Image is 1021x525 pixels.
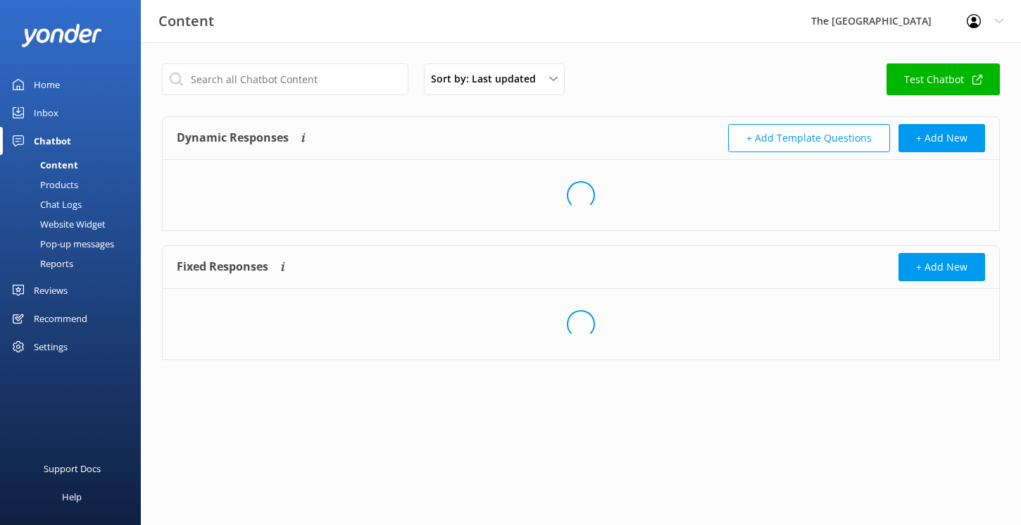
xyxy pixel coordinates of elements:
button: + Add New [898,253,985,281]
button: + Add Template Questions [728,124,890,152]
div: Website Widget [8,214,106,234]
div: Chat Logs [8,194,82,214]
a: Products [8,175,141,194]
a: Content [8,155,141,175]
div: Reviews [34,276,68,304]
a: Website Widget [8,214,141,234]
a: Pop-up messages [8,234,141,254]
h4: Fixed Responses [177,253,268,281]
div: Inbox [34,99,58,127]
a: Test Chatbot [887,63,1000,95]
input: Search all Chatbot Content [162,63,408,95]
span: Sort by: Last updated [431,71,544,87]
a: Chat Logs [8,194,141,214]
h3: Content [158,10,214,32]
img: yonder-white-logo.png [21,24,102,47]
div: Chatbot [34,127,71,155]
div: Reports [8,254,73,273]
h4: Dynamic Responses [177,124,289,152]
div: Settings [34,333,68,361]
button: + Add New [898,124,985,152]
a: Reports [8,254,141,273]
div: Home [34,70,60,99]
div: Recommend [34,304,87,333]
div: Support Docs [44,455,101,483]
div: Pop-up messages [8,234,114,254]
div: Products [8,175,78,194]
div: Content [8,155,78,175]
div: Help [62,483,82,511]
